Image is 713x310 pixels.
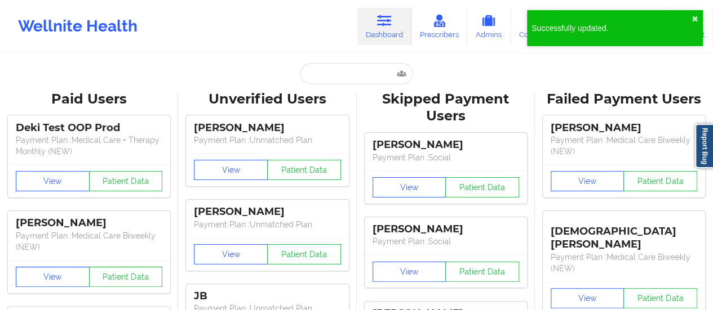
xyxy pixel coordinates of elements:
div: [PERSON_NAME] [194,122,340,134]
button: View [16,171,90,191]
p: Payment Plan : Medical Care + Therapy Monthly (NEW) [16,134,162,157]
a: Coaches [511,8,557,45]
div: [PERSON_NAME] [16,217,162,230]
button: Patient Data [623,171,697,191]
button: View [551,288,625,308]
button: View [373,262,446,282]
div: [DEMOGRAPHIC_DATA][PERSON_NAME] [551,217,697,251]
p: Payment Plan : Unmatched Plan [194,134,340,146]
div: JB [194,290,340,303]
button: View [194,160,268,180]
div: [PERSON_NAME] [373,138,519,151]
p: Payment Plan : Medical Care Biweekly (NEW) [551,134,697,157]
p: Payment Plan : Medical Care Biweekly (NEW) [16,230,162,253]
button: Patient Data [445,177,519,197]
button: View [194,244,268,264]
div: Deki Test OOP Prod [16,122,162,134]
button: View [551,171,625,191]
div: [PERSON_NAME] [373,223,519,236]
a: Prescribers [411,8,467,45]
a: Admins [467,8,511,45]
div: Failed Payment Users [543,91,705,108]
button: Patient Data [623,288,697,308]
div: Successfully updated. [532,23,692,34]
button: Patient Data [89,267,163,287]
button: Patient Data [267,160,341,180]
button: close [692,15,698,24]
p: Payment Plan : Unmatched Plan [194,219,340,230]
div: [PERSON_NAME] [194,205,340,218]
div: Skipped Payment Users [365,91,527,125]
button: View [16,267,90,287]
div: Unverified Users [186,91,348,108]
button: Patient Data [89,171,163,191]
a: Dashboard [357,8,411,45]
a: Report Bug [695,124,713,168]
button: View [373,177,446,197]
button: Patient Data [445,262,519,282]
div: Paid Users [8,91,170,108]
p: Payment Plan : Social [373,236,519,247]
button: Patient Data [267,244,341,264]
p: Payment Plan : Medical Care Biweekly (NEW) [551,251,697,274]
div: [PERSON_NAME] [551,122,697,134]
p: Payment Plan : Social [373,152,519,163]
